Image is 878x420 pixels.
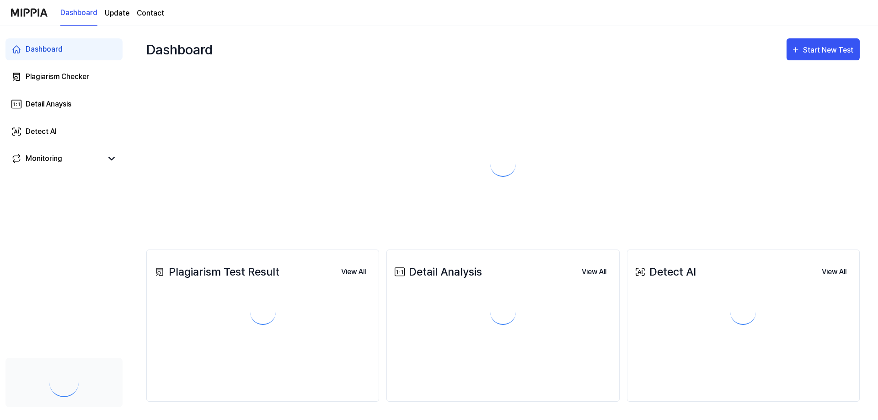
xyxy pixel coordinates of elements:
[105,8,129,19] a: Update
[574,262,614,281] a: View All
[26,44,63,55] div: Dashboard
[5,121,123,143] a: Detect AI
[137,8,164,19] a: Contact
[26,71,89,82] div: Plagiarism Checker
[803,44,855,56] div: Start New Test
[814,263,854,281] button: View All
[146,35,213,64] div: Dashboard
[633,264,696,280] div: Detect AI
[152,264,279,280] div: Plagiarism Test Result
[334,262,373,281] a: View All
[334,263,373,281] button: View All
[574,263,614,281] button: View All
[26,153,62,164] div: Monitoring
[5,38,123,60] a: Dashboard
[11,153,102,164] a: Monitoring
[814,262,854,281] a: View All
[392,264,482,280] div: Detail Analysis
[787,38,860,60] button: Start New Test
[5,93,123,115] a: Detail Anaysis
[26,99,71,110] div: Detail Anaysis
[5,66,123,88] a: Plagiarism Checker
[26,126,57,137] div: Detect AI
[60,0,97,26] a: Dashboard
